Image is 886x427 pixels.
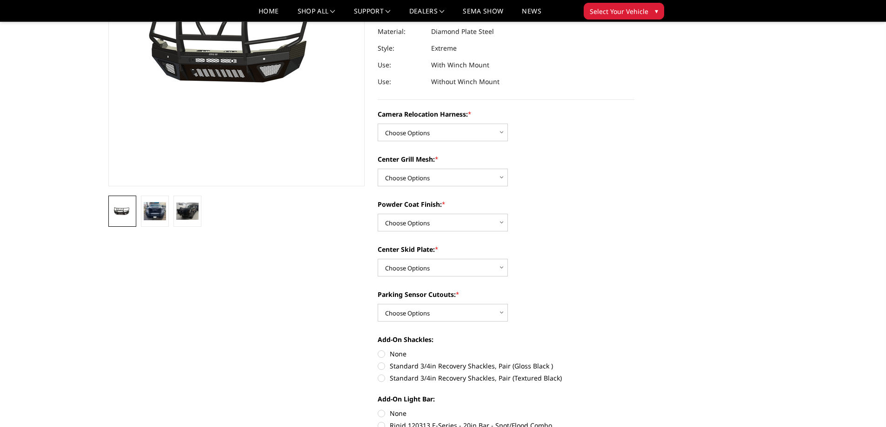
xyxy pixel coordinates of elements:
label: Add-On Light Bar: [378,394,634,404]
dd: Without Winch Mount [431,73,500,90]
label: Add-On Shackles: [378,335,634,344]
a: News [522,8,541,21]
span: Select Your Vehicle [590,7,648,16]
dd: Diamond Plate Steel [431,23,494,40]
dd: With Winch Mount [431,57,489,73]
dd: Extreme [431,40,457,57]
span: ▾ [655,6,658,16]
dt: Use: [378,57,424,73]
label: Standard 3/4in Recovery Shackles, Pair (Textured Black) [378,373,634,383]
label: Camera Relocation Harness: [378,109,634,119]
button: Select Your Vehicle [584,3,664,20]
a: shop all [298,8,335,21]
dt: Style: [378,40,424,57]
label: Parking Sensor Cutouts: [378,289,634,299]
label: Center Skid Plate: [378,244,634,254]
img: 2024-2026 GMC 2500-3500 - T2 Series - Extreme Front Bumper (receiver or winch) [144,202,166,220]
dt: Material: [378,23,424,40]
a: Home [259,8,279,21]
img: 2024-2026 GMC 2500-3500 - T2 Series - Extreme Front Bumper (receiver or winch) [176,203,199,220]
img: 2024-2026 GMC 2500-3500 - T2 Series - Extreme Front Bumper (receiver or winch) [111,206,133,217]
label: None [378,349,634,359]
label: Standard 3/4in Recovery Shackles, Pair (Gloss Black ) [378,361,634,371]
a: Dealers [409,8,445,21]
label: None [378,408,634,418]
label: Center Grill Mesh: [378,154,634,164]
a: Support [354,8,391,21]
label: Powder Coat Finish: [378,199,634,209]
dt: Use: [378,73,424,90]
a: SEMA Show [463,8,503,21]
